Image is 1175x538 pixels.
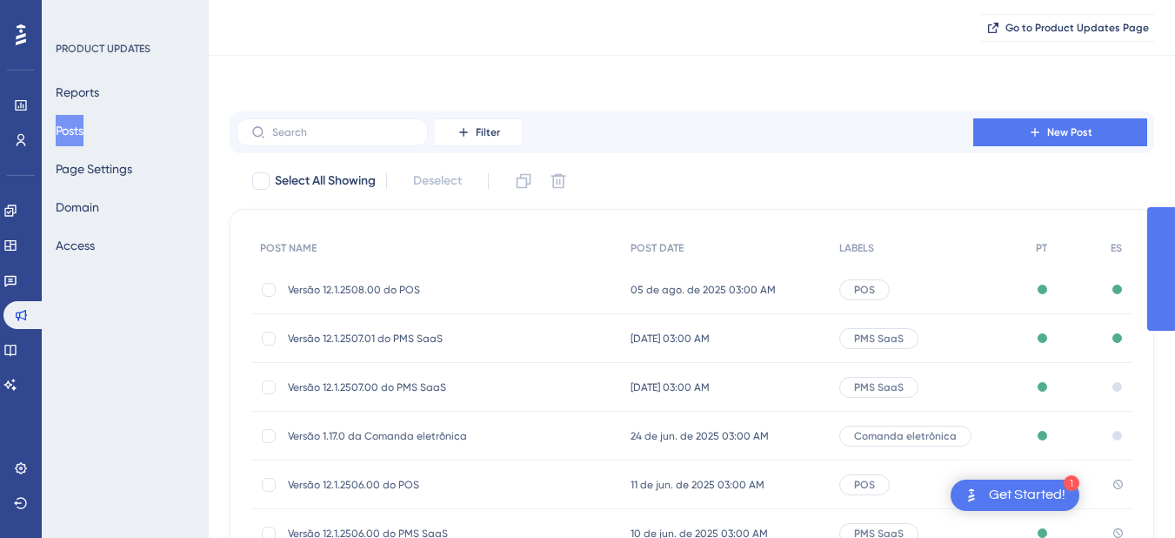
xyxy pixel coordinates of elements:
[397,165,477,197] button: Deselect
[1047,125,1092,139] span: New Post
[951,480,1079,511] div: Open Get Started! checklist, remaining modules: 1
[989,486,1065,505] div: Get Started!
[275,171,376,192] span: Select All Showing
[56,42,150,56] div: PRODUCT UPDATES
[961,485,982,506] img: launcher-image-alternative-text
[631,283,776,297] span: 05 de ago. de 2025 03:00 AM
[1064,475,1079,491] div: 1
[1102,469,1154,521] iframe: UserGuiding AI Assistant Launcher
[854,283,875,297] span: POS
[413,171,462,192] span: Deselect
[1005,21,1149,35] span: Go to Product Updates Page
[1111,241,1122,255] span: ES
[839,241,874,255] span: LABELS
[1036,241,1047,255] span: PT
[631,332,710,346] span: [DATE] 03:00 AM
[854,380,904,394] span: PMS SaaS
[288,429,566,443] span: Versão 1.17.0 da Comanda eletrônica
[631,478,764,492] span: 11 de jun. de 2025 03:00 AM
[56,192,99,223] button: Domain
[854,332,904,346] span: PMS SaaS
[260,241,317,255] span: POST NAME
[288,283,566,297] span: Versão 12.1.2508.00 do POS
[631,429,769,443] span: 24 de jun. de 2025 03:00 AM
[288,332,566,346] span: Versão 12.1.2507.01 do PMS SaaS
[435,118,522,146] button: Filter
[980,14,1154,42] button: Go to Product Updates Page
[973,118,1147,146] button: New Post
[288,478,566,492] span: Versão 12.1.2506.00 do POS
[854,429,957,443] span: Comanda eletrônica
[56,230,95,261] button: Access
[631,241,684,255] span: POST DATE
[272,126,413,138] input: Search
[288,380,566,394] span: Versão 12.1.2507.00 do PMS SaaS
[56,77,99,108] button: Reports
[476,125,500,139] span: Filter
[56,115,83,146] button: Posts
[56,153,132,185] button: Page Settings
[631,380,710,394] span: [DATE] 03:00 AM
[854,478,875,492] span: POS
